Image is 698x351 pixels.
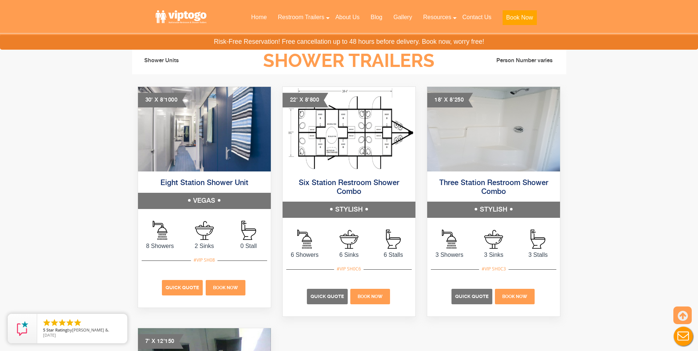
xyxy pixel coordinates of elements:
li:  [58,318,67,327]
button: Book Now [503,10,537,25]
div: 7' X 12'150 [138,334,184,349]
div: #VIP SH0C3 [479,264,509,274]
li:  [65,318,74,327]
span: 5 [43,327,45,333]
span: Book Now [358,294,383,299]
img: an icon of Shower [153,221,167,240]
img: an icon of stall [531,230,545,249]
img: an icon of stall [386,230,401,249]
li:  [73,318,82,327]
span: 6 Showers [283,251,327,259]
a: Restroom Trailers [272,9,330,25]
span: 6 Sinks [327,251,371,259]
span: 0 Stall [226,242,270,251]
span: Quick Quote [166,285,199,290]
a: Book Now [494,293,536,299]
button: Live Chat [669,322,698,351]
a: Blog [365,9,388,25]
img: Outside view of eight station shower unit [138,87,271,171]
a: Quick Quote [451,293,493,299]
span: [DATE] [43,332,56,338]
a: Three Station Restroom Shower Combo [439,179,548,196]
span: Quick Quote [311,294,344,299]
a: Book Now [204,284,247,290]
span: 3 Stalls [516,251,560,259]
a: Book Now [497,9,542,29]
div: 30' X 8'1000 [138,93,187,107]
img: an icon of sink [340,230,358,249]
a: About Us [330,9,365,25]
li:  [50,318,59,327]
a: Contact Us [457,9,497,25]
span: Star Rating [46,327,67,333]
li: Shower Units [138,50,244,72]
li:  [42,318,51,327]
span: 2 Sinks [182,242,226,251]
img: An outside image of the 3 station shower combo trailer [427,87,560,171]
div: #VIP SH08 [191,255,217,265]
img: an icon of sink [195,221,214,240]
h5: STYLISH [427,202,560,218]
span: 8 Showers [138,242,182,251]
span: Quick Quote [455,294,489,299]
span: 3 Sinks [472,251,516,259]
h5: VEGAS [138,193,271,209]
a: Quick Quote [307,293,349,299]
span: Book Now [213,285,238,290]
h3: Shower Trailers [244,51,453,71]
span: 3 Showers [427,251,471,259]
li: Person Number varies [454,56,560,65]
a: Six Station Restroom Shower Combo [299,179,399,196]
a: Eight Station Shower Unit [160,179,248,187]
div: 22' X 8'800 [283,93,328,107]
img: Full image for six shower combo restroom trailer [283,87,415,171]
div: #VIP SH0C6 [334,264,364,274]
img: Review Rating [15,321,30,336]
img: an icon of Shower [442,230,457,249]
img: an icon of sink [484,230,503,249]
h5: STYLISH [283,202,415,218]
span: 6 Stalls [371,251,415,259]
img: an icon of Shower [297,230,312,249]
a: Gallery [388,9,418,25]
a: Home [245,9,272,25]
span: [PERSON_NAME] &. [72,327,109,333]
div: 18' X 8'250 [427,93,473,107]
a: Resources [418,9,457,25]
span: Book Now [502,294,527,299]
a: Quick Quote [162,284,204,290]
a: Book Now [349,293,391,299]
img: an icon of stall [241,221,256,240]
span: by [43,328,121,333]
